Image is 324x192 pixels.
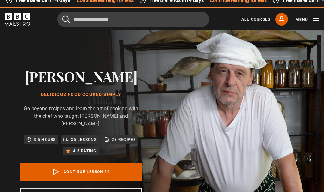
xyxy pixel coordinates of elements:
[34,136,56,143] p: 3.5 hours
[296,16,319,23] button: Toggle navigation
[57,12,209,27] input: Search
[5,13,30,26] svg: BBC Maestro
[62,15,70,23] button: Submit the search query
[241,16,270,22] a: All Courses
[20,68,142,84] h2: [PERSON_NAME]
[73,148,96,154] p: 4.6 rating
[20,163,142,181] a: Continue lesson 26
[112,136,136,143] p: 29 recipes
[71,136,97,143] p: 35 lessons
[20,92,142,97] h1: Delicious Food Cooked Simply
[20,105,142,128] p: Go beyond recipes and learn the art of cooking with the chef who taught [PERSON_NAME] and [PERSON...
